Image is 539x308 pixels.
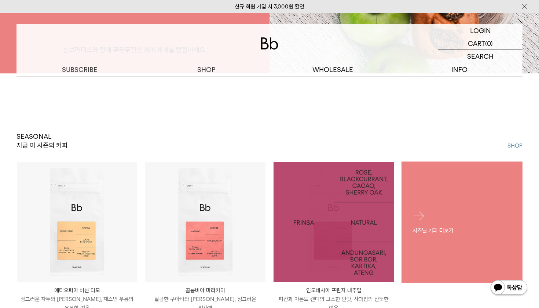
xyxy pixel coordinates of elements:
p: 인도네시아 프린자 내추럴 [274,286,394,295]
p: 시즈널 커피 더보기 [412,226,511,235]
a: CART (0) [438,37,522,50]
a: 시즈널 커피 더보기 [401,162,522,283]
p: LOGIN [470,24,491,37]
img: 카카오톡 채널 1:1 채팅 버튼 [490,279,528,297]
a: SHOP [507,141,522,150]
a: 인도네시아 프린자 내추럴 [274,162,394,282]
a: SHOP [143,63,269,76]
a: 신규 회원 가입 시 3,000원 할인 [235,3,304,10]
p: SEASONAL 지금 이 시즌의 커피 [16,132,68,150]
a: SUBSCRIBE [16,63,143,76]
p: 에티오피아 비샨 디모 [17,286,137,295]
a: LOGIN [438,24,522,37]
p: (0) [485,37,493,50]
img: 로고 [261,37,278,50]
p: CART [468,37,485,50]
img: 콜롬비아 마라카이 [145,162,265,282]
p: INFO [396,63,522,76]
img: 1000000483_add2_080.jpg [274,162,394,282]
img: 에티오피아 비샨 디모 [17,162,137,282]
p: 콜롬비아 마라카이 [145,286,265,295]
p: SEARCH [467,50,494,63]
p: WHOLESALE [269,63,396,76]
